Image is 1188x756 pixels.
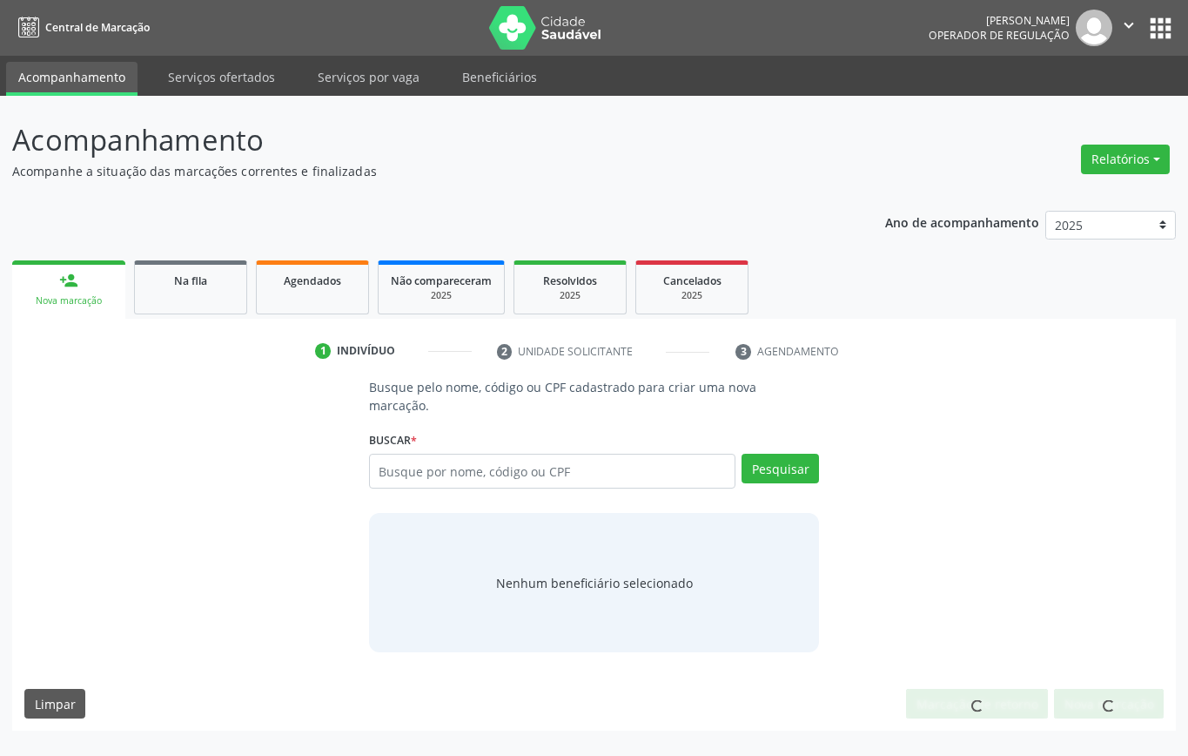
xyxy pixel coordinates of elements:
[742,454,819,483] button: Pesquisar
[1119,16,1138,35] i: 
[174,273,207,288] span: Na fila
[12,13,150,42] a: Central de Marcação
[305,62,432,92] a: Serviços por vaga
[496,574,693,592] span: Nenhum beneficiário selecionado
[648,289,735,302] div: 2025
[59,271,78,290] div: person_add
[337,343,395,359] div: Indivíduo
[1112,10,1145,46] button: 
[369,454,735,489] input: Busque por nome, código ou CPF
[450,62,549,92] a: Beneficiários
[24,689,85,719] button: Limpar
[1145,13,1176,44] button: apps
[12,118,827,162] p: Acompanhamento
[6,62,138,96] a: Acompanhamento
[885,211,1039,233] p: Ano de acompanhamento
[929,13,1070,28] div: [PERSON_NAME]
[369,378,819,415] p: Busque pelo nome, código ou CPF cadastrado para criar uma nova marcação.
[315,343,331,359] div: 1
[24,294,113,307] div: Nova marcação
[929,28,1070,43] span: Operador de regulação
[391,289,492,302] div: 2025
[663,273,722,288] span: Cancelados
[156,62,287,92] a: Serviços ofertados
[12,162,827,180] p: Acompanhe a situação das marcações correntes e finalizadas
[543,273,597,288] span: Resolvidos
[391,273,492,288] span: Não compareceram
[284,273,341,288] span: Agendados
[527,289,614,302] div: 2025
[369,427,417,454] label: Buscar
[45,20,150,35] span: Central de Marcação
[1076,10,1112,46] img: img
[1081,145,1170,174] button: Relatórios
